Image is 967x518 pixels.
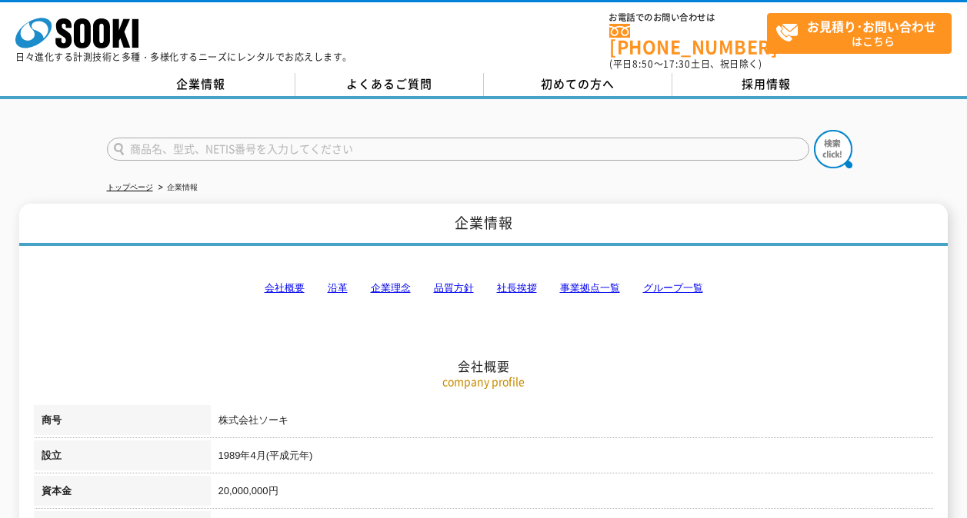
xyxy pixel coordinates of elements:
[643,282,703,294] a: グループ一覧
[107,73,295,96] a: 企業情報
[609,57,762,71] span: (平日 ～ 土日、祝日除く)
[807,17,936,35] strong: お見積り･お問い合わせ
[34,440,211,476] th: 設立
[541,75,615,92] span: 初めての方へ
[609,24,767,55] a: [PHONE_NUMBER]
[497,282,537,294] a: 社長挨拶
[609,13,767,22] span: お電話でのお問い合わせは
[814,130,852,168] img: btn_search.png
[632,57,654,71] span: 8:50
[371,282,411,294] a: 企業理念
[484,73,672,96] a: 初めての方へ
[19,204,948,246] h1: 企業情報
[34,204,934,374] h2: 会社概要
[775,14,951,52] span: はこちら
[560,282,620,294] a: 事業拠点一覧
[15,52,352,61] p: 日々進化する計測技術と多種・多様化するニーズにレンタルでお応えします。
[107,138,809,161] input: 商品名、型式、NETIS番号を入力してください
[107,183,153,191] a: トップページ
[663,57,691,71] span: 17:30
[34,405,211,440] th: 商号
[211,405,934,440] td: 株式会社ソーキ
[672,73,861,96] a: 採用情報
[265,282,305,294] a: 会社概要
[34,374,934,390] p: company profile
[155,180,198,196] li: 企業情報
[211,440,934,476] td: 1989年4月(平成元年)
[295,73,484,96] a: よくあるご質問
[34,476,211,511] th: 資本金
[767,13,952,54] a: お見積り･お問い合わせはこちら
[328,282,348,294] a: 沿革
[211,476,934,511] td: 20,000,000円
[434,282,474,294] a: 品質方針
